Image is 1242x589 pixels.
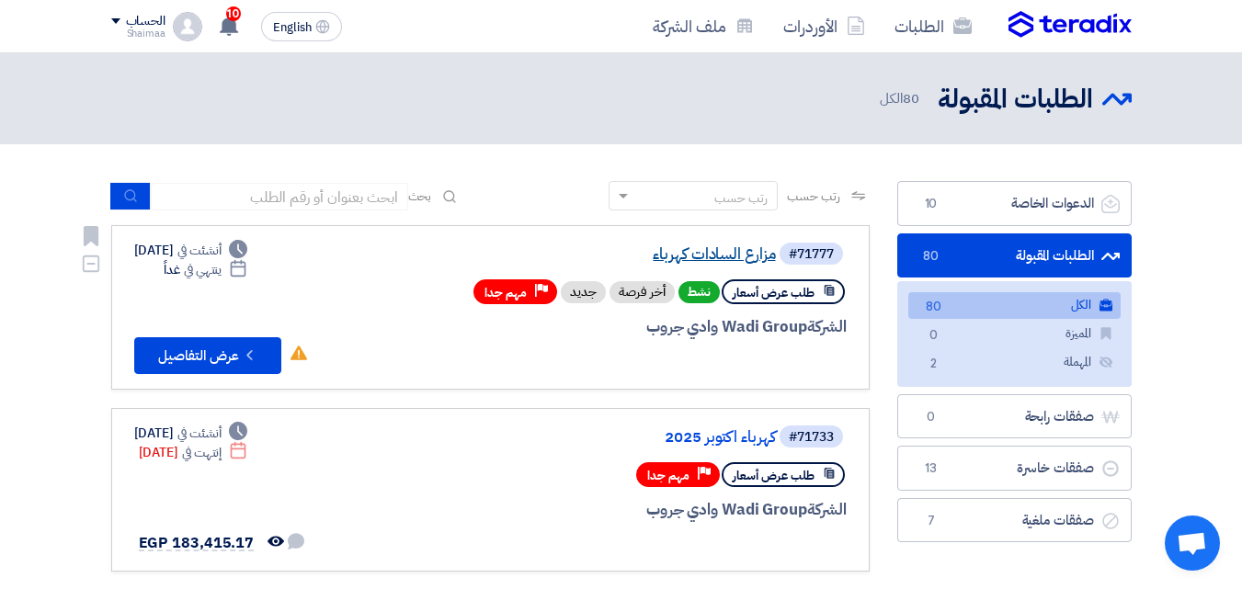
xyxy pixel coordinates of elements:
[733,284,815,301] span: طلب عرض أسعار
[184,260,222,279] span: ينتهي في
[923,298,945,317] span: 80
[177,424,222,443] span: أنشئت في
[920,247,942,266] span: 80
[408,187,432,206] span: بحث
[807,315,847,338] span: الشركة
[177,241,222,260] span: أنشئت في
[273,21,312,34] span: English
[897,181,1132,226] a: الدعوات الخاصة10
[139,532,255,554] span: EGP 183,415.17
[408,429,776,446] a: كهرباء اكتوبر 2025
[789,248,834,261] div: #71777
[920,195,942,213] span: 10
[182,443,222,462] span: إنتهت في
[405,498,847,522] div: Wadi Group وادي جروب
[897,233,1132,278] a: الطلبات المقبولة80
[903,88,919,108] span: 80
[261,12,342,41] button: English
[920,512,942,530] span: 7
[139,443,248,462] div: [DATE]
[923,326,945,345] span: 0
[405,315,847,339] div: Wadi Group وادي جروب
[923,355,945,374] span: 2
[1008,11,1132,39] img: Teradix logo
[897,498,1132,543] a: صفقات ملغية7
[787,187,839,206] span: رتب حسب
[920,459,942,478] span: 13
[408,246,776,263] a: مزارع السادات كهرباء
[938,82,1093,118] h2: الطلبات المقبولة
[226,6,241,21] span: 10
[789,431,834,444] div: #71733
[807,498,847,521] span: الشركة
[880,5,986,48] a: الطلبات
[908,349,1121,376] a: المهملة
[111,28,165,39] div: Shaimaa
[714,188,768,208] div: رتب حسب
[638,5,769,48] a: ملف الشركة
[678,281,720,303] span: نشط
[908,321,1121,347] a: المميزة
[164,260,247,279] div: غداً
[1165,515,1220,571] div: Open chat
[173,12,202,41] img: profile_test.png
[908,292,1121,319] a: الكل
[769,5,880,48] a: الأوردرات
[647,467,689,484] span: مهم جدا
[920,408,942,426] span: 0
[126,14,165,29] div: الحساب
[733,467,815,484] span: طلب عرض أسعار
[151,183,408,210] input: ابحث بعنوان أو رقم الطلب
[134,241,248,260] div: [DATE]
[134,424,248,443] div: [DATE]
[484,284,527,301] span: مهم جدا
[134,337,281,374] button: عرض التفاصيل
[610,281,675,303] div: أخر فرصة
[897,446,1132,491] a: صفقات خاسرة13
[561,281,606,303] div: جديد
[897,394,1132,439] a: صفقات رابحة0
[880,88,922,109] span: الكل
